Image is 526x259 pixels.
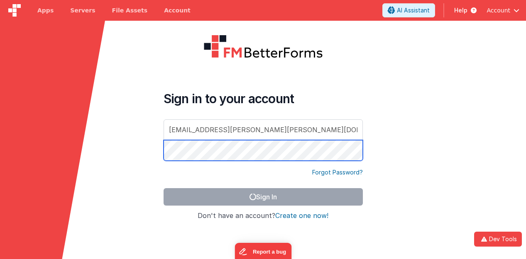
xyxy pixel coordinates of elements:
button: AI Assistant [382,3,435,17]
span: Servers [70,6,95,15]
span: File Assets [112,6,148,15]
button: Create one now! [275,212,328,220]
h4: Sign in to your account [164,91,363,106]
h4: Don't have an account? [164,212,363,220]
button: Sign In [164,188,363,206]
span: Help [454,6,467,15]
span: Account [487,6,510,15]
button: Dev Tools [474,232,522,247]
a: Forgot Password? [312,168,363,177]
input: Email Address [164,119,363,140]
span: Apps [37,6,54,15]
button: Account [487,6,519,15]
span: AI Assistant [397,6,430,15]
